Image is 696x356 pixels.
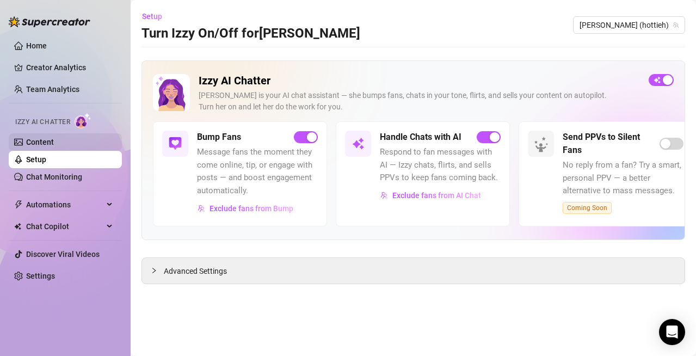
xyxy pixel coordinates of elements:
span: collapsed [151,267,157,274]
button: Setup [141,8,171,25]
a: Creator Analytics [26,59,113,76]
span: Automations [26,196,103,213]
div: collapsed [151,265,164,277]
a: Discover Viral Videos [26,250,100,259]
span: Advanced Settings [164,265,227,277]
img: svg%3e [169,137,182,150]
span: Message fans the moment they come online, tip, or engage with posts — and boost engagement automa... [197,146,318,197]
h3: Turn Izzy On/Off for [PERSON_NAME] [141,25,360,42]
span: Respond to fan messages with AI — Izzy chats, flirts, and sells PPVs to keep fans coming back. [380,146,501,185]
span: Izzy AI Chatter [15,117,70,127]
div: Open Intercom Messenger [659,319,685,345]
span: Coming Soon [563,202,612,214]
h5: Handle Chats with AI [380,131,461,144]
a: Content [26,138,54,146]
img: svg%3e [380,192,388,199]
button: Exclude fans from Bump [197,200,294,217]
img: logo-BBDzfeDw.svg [9,16,90,27]
a: Team Analytics [26,85,79,94]
span: thunderbolt [14,200,23,209]
img: Izzy AI Chatter [153,74,190,111]
span: Heather (hottieh) [580,17,679,33]
img: Chat Copilot [14,223,21,230]
span: Setup [142,12,162,21]
span: Exclude fans from Bump [210,204,293,213]
img: svg%3e [198,205,205,212]
h5: Send PPVs to Silent Fans [563,131,660,157]
h5: Bump Fans [197,131,241,144]
a: Chat Monitoring [26,173,82,181]
img: svg%3e [352,137,365,150]
h2: Izzy AI Chatter [199,74,640,88]
a: Settings [26,272,55,280]
div: [PERSON_NAME] is your AI chat assistant — she bumps fans, chats in your tone, flirts, and sells y... [199,90,640,113]
span: Chat Copilot [26,218,103,235]
img: silent-fans-ppv-o-N6Mmdf.svg [534,137,551,154]
span: team [673,22,679,28]
span: No reply from a fan? Try a smart, personal PPV — a better alternative to mass messages. [563,159,683,198]
button: Exclude fans from AI Chat [380,187,482,204]
span: Exclude fans from AI Chat [392,191,481,200]
img: AI Chatter [75,113,91,128]
a: Home [26,41,47,50]
a: Setup [26,155,46,164]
